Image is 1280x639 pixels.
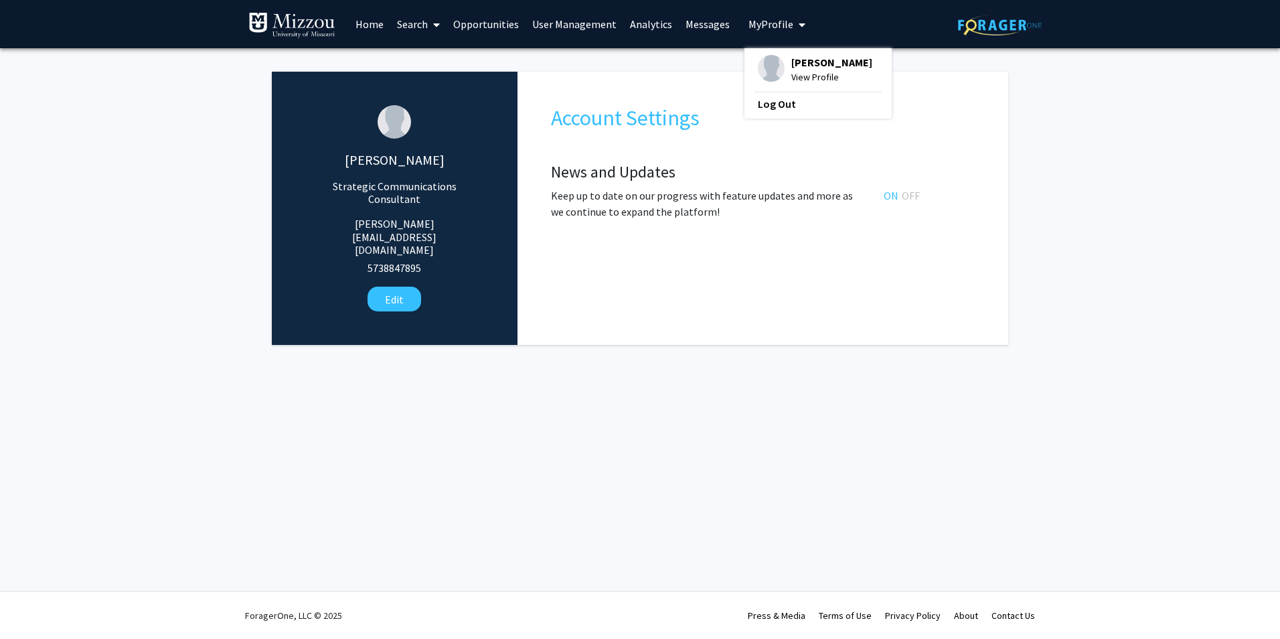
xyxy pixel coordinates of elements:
h6: [PERSON_NAME][EMAIL_ADDRESS][DOMAIN_NAME] [323,218,466,257]
a: Press & Media [748,610,805,622]
span: [PERSON_NAME] [791,55,872,70]
img: ForagerOne Logo [958,15,1042,35]
a: User Management [526,1,623,48]
a: About [954,610,978,622]
img: University of Missouri Logo [248,12,335,39]
a: Opportunities [447,1,526,48]
h2: Account Settings [551,105,975,131]
a: Analytics [623,1,679,48]
p: Keep up to date on our progress with feature updates and more as we continue to expand the platform! [551,188,864,220]
h4: News and Updates [551,163,975,182]
a: Log Out [758,96,878,112]
h6: 5738847895 [323,262,466,275]
button: Edit [368,287,421,311]
h6: Strategic Communications Consultant [323,180,466,206]
a: Privacy Policy [885,610,941,622]
img: Profile Picture [758,55,785,82]
div: Profile Picture[PERSON_NAME]View Profile [758,55,872,84]
a: Terms of Use [819,610,872,622]
a: Contact Us [991,610,1035,622]
span: OFF [902,189,920,202]
span: ON [884,189,902,202]
a: Messages [679,1,736,48]
a: Search [390,1,447,48]
div: ForagerOne, LLC © 2025 [245,592,342,639]
span: View Profile [791,70,872,84]
img: Profile Picture [378,105,411,139]
span: My Profile [748,17,793,31]
h5: [PERSON_NAME] [323,152,466,168]
iframe: Chat [10,579,57,629]
a: Home [349,1,390,48]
